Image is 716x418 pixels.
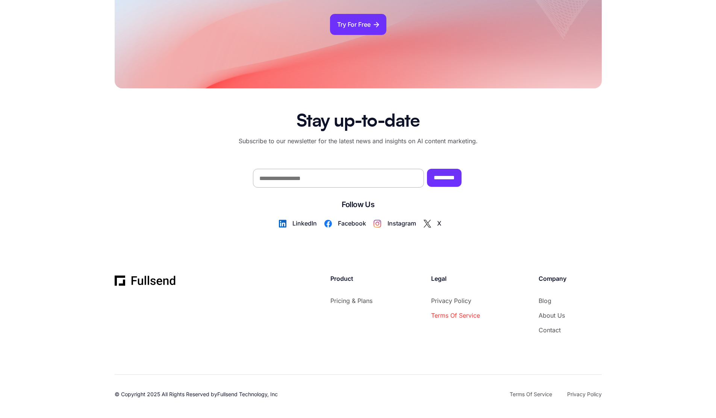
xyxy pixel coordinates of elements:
[338,218,374,229] div: Facebook
[678,380,707,409] iframe: Drift Widget Chat Controller
[510,390,552,399] a: Terms of Service
[424,218,449,229] a: X
[330,296,372,306] a: Pricing & Plans
[431,310,480,321] a: Terms of Service
[437,218,449,229] div: X
[431,274,480,284] p: Legal
[279,218,324,229] a: LinkedIn
[330,14,386,35] a: Try For Free
[115,390,278,399] p: © Copyright 2025 All Rights Reserved by
[539,325,566,335] a: contact
[539,296,566,306] a: Blog
[297,111,420,133] h2: Stay up-to-date
[567,390,602,399] a: Privacy Policy
[182,198,535,211] h5: Follow Us
[330,274,372,284] p: Product
[324,218,374,229] a: Facebook
[431,296,480,306] a: Privacy Policy
[388,218,424,229] div: Instagram
[217,391,278,397] a: Fullsend Technology, Inc
[337,20,371,30] div: Try For Free
[374,218,424,229] a: Instagram
[292,218,324,229] div: LinkedIn
[539,310,566,321] a: About Us
[189,136,527,146] div: Subscribe to our newsletter for the latest news and insights on AI content marketing.
[539,274,566,284] p: Company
